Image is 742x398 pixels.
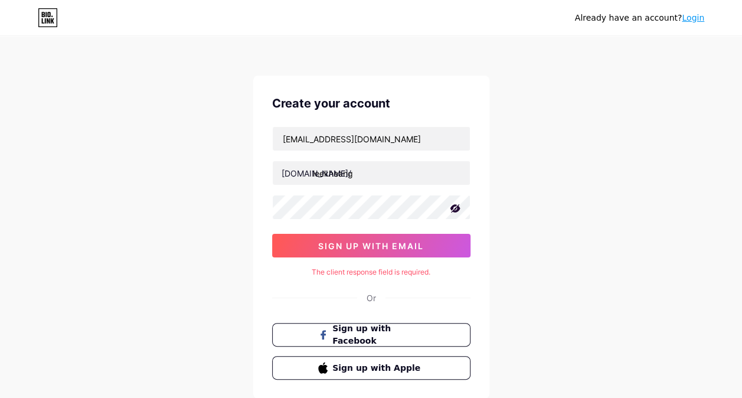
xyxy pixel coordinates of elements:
button: Sign up with Facebook [272,323,470,347]
div: Or [367,292,376,304]
span: Sign up with Apple [332,362,424,374]
button: sign up with email [272,234,470,257]
div: [DOMAIN_NAME]/ [282,167,351,180]
button: Sign up with Apple [272,356,470,380]
input: Email [273,127,470,151]
div: Create your account [272,94,470,112]
div: The client response field is required. [272,267,470,278]
span: sign up with email [318,241,424,251]
div: Already have an account? [575,12,704,24]
input: username [273,161,470,185]
span: Sign up with Facebook [332,322,424,347]
a: Login [682,13,704,22]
